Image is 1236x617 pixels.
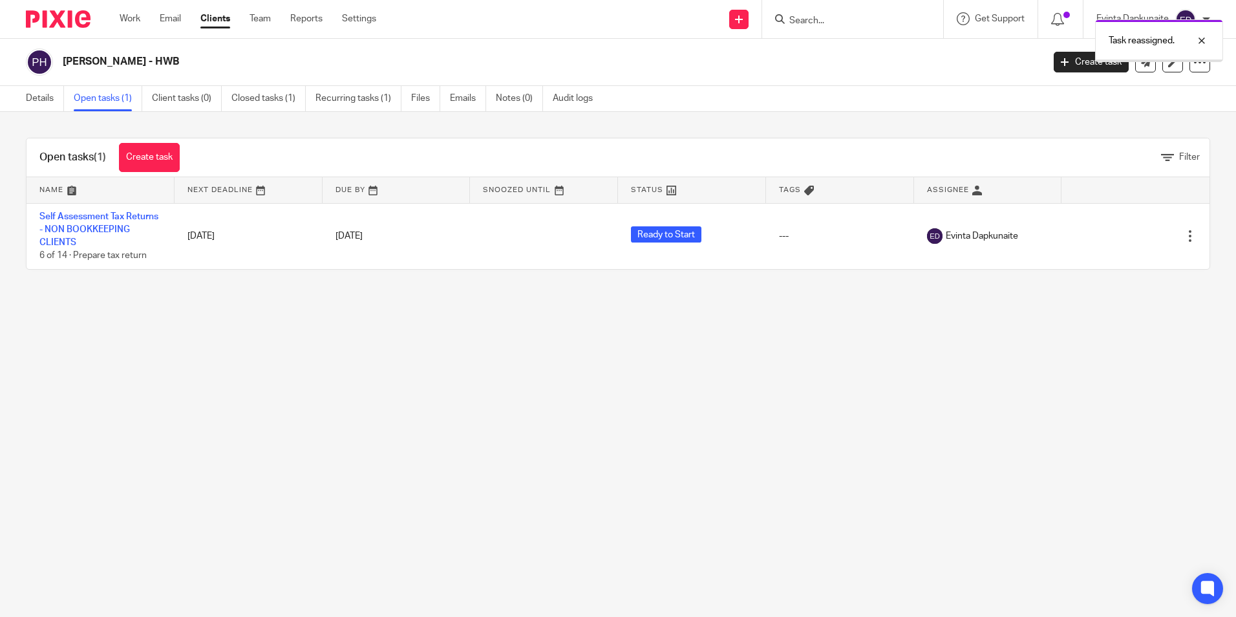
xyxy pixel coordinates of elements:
a: Create task [1054,52,1129,72]
a: Settings [342,12,376,25]
span: 6 of 14 · Prepare tax return [39,252,147,261]
h2: [PERSON_NAME] - HWB [63,55,840,69]
h1: Open tasks [39,151,106,164]
span: Status [631,186,663,193]
span: Snoozed Until [483,186,551,193]
span: Evinta Dapkunaite [946,230,1018,243]
td: [DATE] [175,203,323,269]
a: Create task [119,143,180,172]
div: --- [779,230,901,243]
a: Details [26,86,64,111]
a: Clients [200,12,230,25]
a: Recurring tasks (1) [315,86,401,111]
a: Emails [450,86,486,111]
a: Self Assessment Tax Returns - NON BOOKKEEPING CLIENTS [39,212,158,248]
a: Open tasks (1) [74,86,142,111]
a: Client tasks (0) [152,86,222,111]
span: Tags [779,186,801,193]
a: Reports [290,12,323,25]
span: Ready to Start [631,226,701,243]
span: Filter [1179,153,1200,162]
span: [DATE] [336,232,363,241]
a: Team [250,12,271,25]
img: svg%3E [1175,9,1196,30]
a: Audit logs [553,86,602,111]
a: Files [411,86,440,111]
a: Closed tasks (1) [231,86,306,111]
p: Task reassigned. [1109,34,1175,47]
img: Pixie [26,10,91,28]
img: svg%3E [927,228,943,244]
span: (1) [94,152,106,162]
a: Email [160,12,181,25]
img: svg%3E [26,49,53,76]
a: Notes (0) [496,86,543,111]
a: Work [120,12,140,25]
